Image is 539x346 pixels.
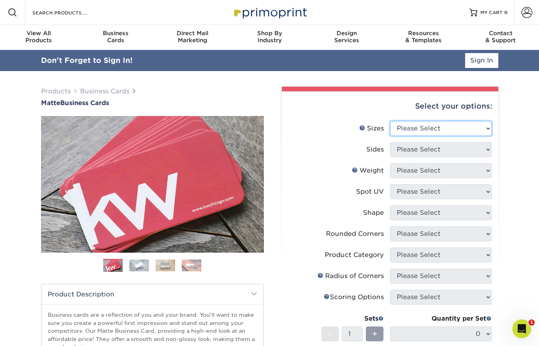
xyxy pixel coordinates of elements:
[156,259,175,271] img: Business Cards 03
[154,30,231,37] span: Direct Mail
[231,25,308,50] a: Shop ByIndustry
[231,30,308,37] span: Shop By
[528,319,535,326] span: 1
[77,30,154,44] div: Cards
[317,271,384,281] div: Radius of Corners
[103,256,123,276] img: Business Cards 01
[356,187,384,196] div: Spot UV
[366,145,384,154] div: Sides
[154,30,231,44] div: Marketing
[372,328,377,340] span: +
[41,87,71,95] a: Products
[504,10,508,15] span: 0
[462,30,539,44] div: & Support
[325,250,384,260] div: Product Category
[80,87,129,95] a: Business Cards
[77,30,154,37] span: Business
[129,259,149,271] img: Business Cards 02
[324,292,384,302] div: Scoring Options
[288,91,492,121] div: Select your options:
[465,53,498,68] a: Sign In
[32,8,108,17] input: SEARCH PRODUCTS.....
[231,30,308,44] div: Industry
[154,25,231,50] a: Direct MailMarketing
[41,99,60,107] span: Matte
[385,30,462,37] span: Resources
[231,4,309,21] img: Primoprint
[182,259,201,271] img: Business Cards 04
[390,314,492,323] div: Quantity per Set
[41,55,133,66] div: Don't Forget to Sign In!
[328,328,332,340] span: -
[41,73,264,296] img: Matte 01
[480,9,503,16] span: MY CART
[385,30,462,44] div: & Templates
[512,319,531,338] iframe: Intercom live chat
[308,25,385,50] a: DesignServices
[462,25,539,50] a: Contact& Support
[385,25,462,50] a: Resources& Templates
[308,30,385,44] div: Services
[308,30,385,37] span: Design
[321,314,384,323] div: Sets
[41,99,264,107] a: MatteBusiness Cards
[462,30,539,37] span: Contact
[363,208,384,218] div: Shape
[41,99,264,107] h1: Business Cards
[352,166,384,175] div: Weight
[326,229,384,239] div: Rounded Corners
[359,124,384,133] div: Sizes
[77,25,154,50] a: BusinessCards
[41,284,263,304] h2: Product Description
